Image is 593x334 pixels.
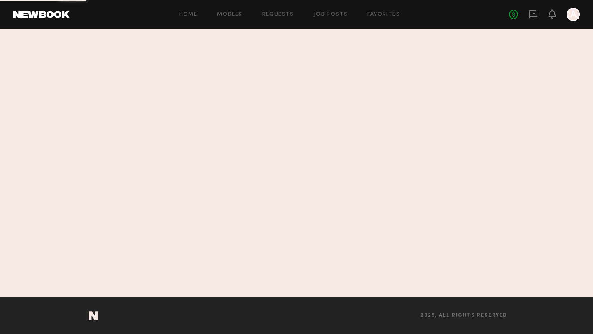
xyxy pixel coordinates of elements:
a: Job Posts [314,12,348,17]
a: Requests [262,12,294,17]
a: Models [217,12,242,17]
a: Favorites [367,12,400,17]
a: A [567,8,580,21]
a: Home [179,12,198,17]
span: 2025, all rights reserved [420,313,507,318]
